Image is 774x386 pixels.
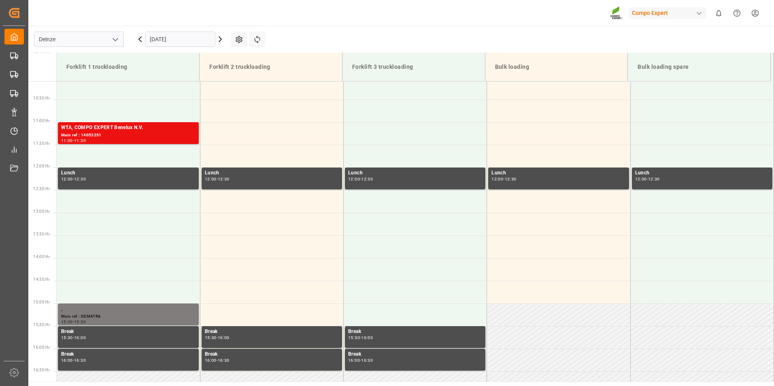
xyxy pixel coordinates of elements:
[74,177,86,181] div: 12:30
[205,350,339,358] div: Break
[648,177,660,181] div: 12:30
[217,177,218,181] div: -
[61,169,196,177] div: Lunch
[218,358,230,362] div: 16:30
[33,96,50,100] span: 10:30 Hr
[360,336,361,339] div: -
[348,336,360,339] div: 15:30
[505,177,517,181] div: 12:30
[349,59,478,74] div: Forklift 3 truckloading
[61,358,73,362] div: 16:00
[73,177,74,181] div: -
[33,255,50,259] span: 14:00 Hr
[33,232,50,236] span: 13:30 Hr
[348,169,482,177] div: Lunch
[74,336,86,339] div: 16:00
[205,336,217,339] div: 15:30
[348,177,360,181] div: 12:00
[217,336,218,339] div: -
[33,209,50,214] span: 13:00 Hr
[491,177,503,181] div: 12:00
[629,5,710,21] button: Compo Expert
[33,187,50,191] span: 12:30 Hr
[710,4,728,22] button: show 0 new notifications
[73,320,74,324] div: -
[206,59,336,74] div: Forklift 2 truckloading
[61,139,73,142] div: 11:00
[61,336,73,339] div: 15:30
[361,177,373,181] div: 12:30
[348,358,360,362] div: 16:00
[109,33,121,46] button: open menu
[205,358,217,362] div: 16:00
[61,132,196,139] div: Main ref : 14053251
[635,177,647,181] div: 12:00
[73,358,74,362] div: -
[33,119,50,123] span: 11:00 Hr
[61,328,196,336] div: Break
[145,32,215,47] input: DD.MM.YYYY
[74,358,86,362] div: 16:30
[33,141,50,146] span: 11:30 Hr
[218,177,230,181] div: 12:30
[205,169,339,177] div: Lunch
[629,7,706,19] div: Compo Expert
[33,164,50,168] span: 12:00 Hr
[348,350,482,358] div: Break
[360,177,361,181] div: -
[61,305,196,313] div: ,
[217,358,218,362] div: -
[74,320,86,324] div: 15:30
[33,300,50,304] span: 15:00 Hr
[205,328,339,336] div: Break
[61,350,196,358] div: Break
[63,59,193,74] div: Forklift 1 truckloading
[635,169,769,177] div: Lunch
[61,313,196,320] div: Main ref : DEMATRA
[348,328,482,336] div: Break
[33,345,50,350] span: 16:00 Hr
[647,177,648,181] div: -
[73,139,74,142] div: -
[634,59,764,74] div: Bulk loading spare
[61,124,196,132] div: WTA, COMPO EXPERT Benelux N.V.
[74,139,86,142] div: 11:30
[73,336,74,339] div: -
[360,358,361,362] div: -
[361,358,373,362] div: 16:30
[503,177,504,181] div: -
[33,277,50,282] span: 14:30 Hr
[218,336,230,339] div: 16:00
[492,59,621,74] div: Bulk loading
[610,6,623,20] img: Screenshot%202023-09-29%20at%2010.02.21.png_1712312052.png
[61,177,73,181] div: 12:00
[33,368,50,372] span: 16:30 Hr
[33,322,50,327] span: 15:30 Hr
[491,169,625,177] div: Lunch
[205,177,217,181] div: 12:00
[728,4,746,22] button: Help Center
[61,320,73,324] div: 15:00
[34,32,124,47] input: Type to search/select
[361,336,373,339] div: 16:00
